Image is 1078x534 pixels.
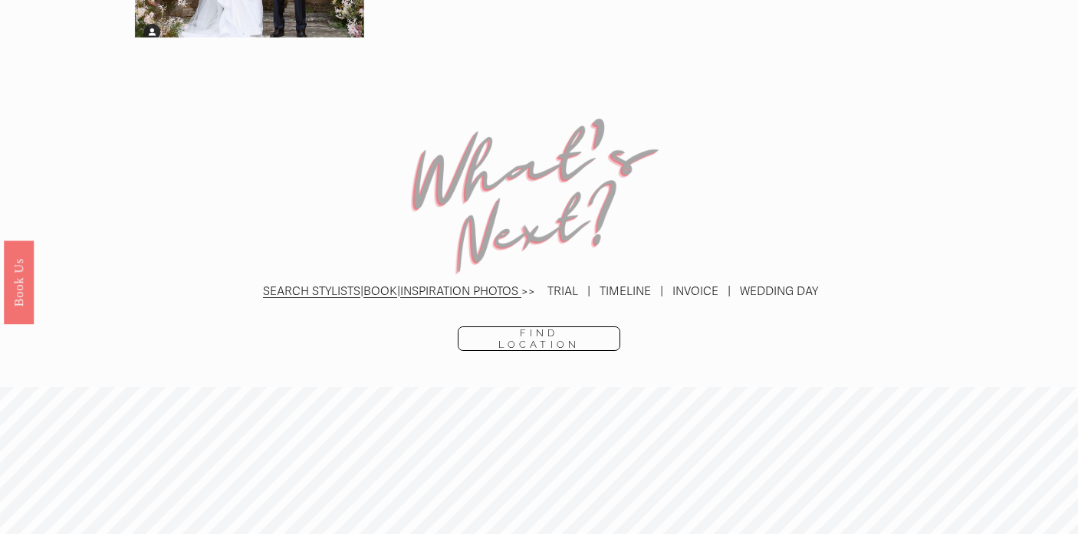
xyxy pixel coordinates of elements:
[363,284,397,298] a: BOOK
[117,281,961,303] p: | | >> TRIAL | TIMELINE | INVOICE | WEDDING DAY
[458,326,620,351] a: Find Location
[400,284,518,298] a: INSPIRATION PHOTOS
[4,240,34,323] a: Book Us
[263,284,360,298] a: SEARCH STYLISTS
